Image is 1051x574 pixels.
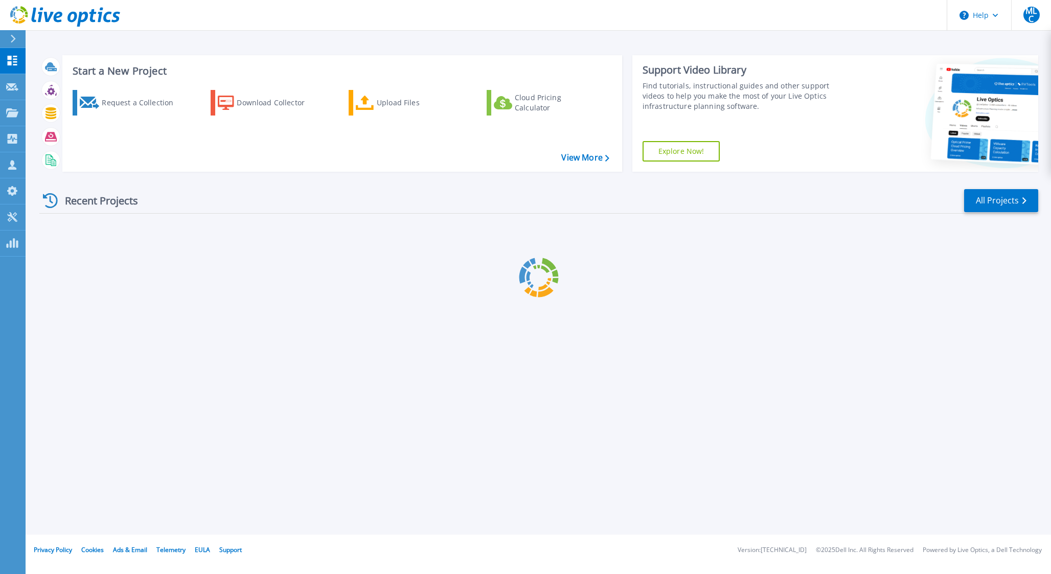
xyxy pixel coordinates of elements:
[81,545,104,554] a: Cookies
[73,90,187,116] a: Request a Collection
[349,90,463,116] a: Upload Files
[73,65,609,77] h3: Start a New Project
[1023,7,1040,23] span: MLC
[643,63,850,77] div: Support Video Library
[156,545,186,554] a: Telemetry
[102,93,184,113] div: Request a Collection
[515,93,597,113] div: Cloud Pricing Calculator
[643,81,850,111] div: Find tutorials, instructional guides and other support videos to help you make the most of your L...
[923,547,1042,554] li: Powered by Live Optics, a Dell Technology
[738,547,807,554] li: Version: [TECHNICAL_ID]
[34,545,72,554] a: Privacy Policy
[377,93,459,113] div: Upload Files
[487,90,601,116] a: Cloud Pricing Calculator
[561,153,609,163] a: View More
[39,188,152,213] div: Recent Projects
[219,545,242,554] a: Support
[113,545,147,554] a: Ads & Email
[211,90,325,116] a: Download Collector
[643,141,720,162] a: Explore Now!
[816,547,913,554] li: © 2025 Dell Inc. All Rights Reserved
[237,93,318,113] div: Download Collector
[195,545,210,554] a: EULA
[964,189,1038,212] a: All Projects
